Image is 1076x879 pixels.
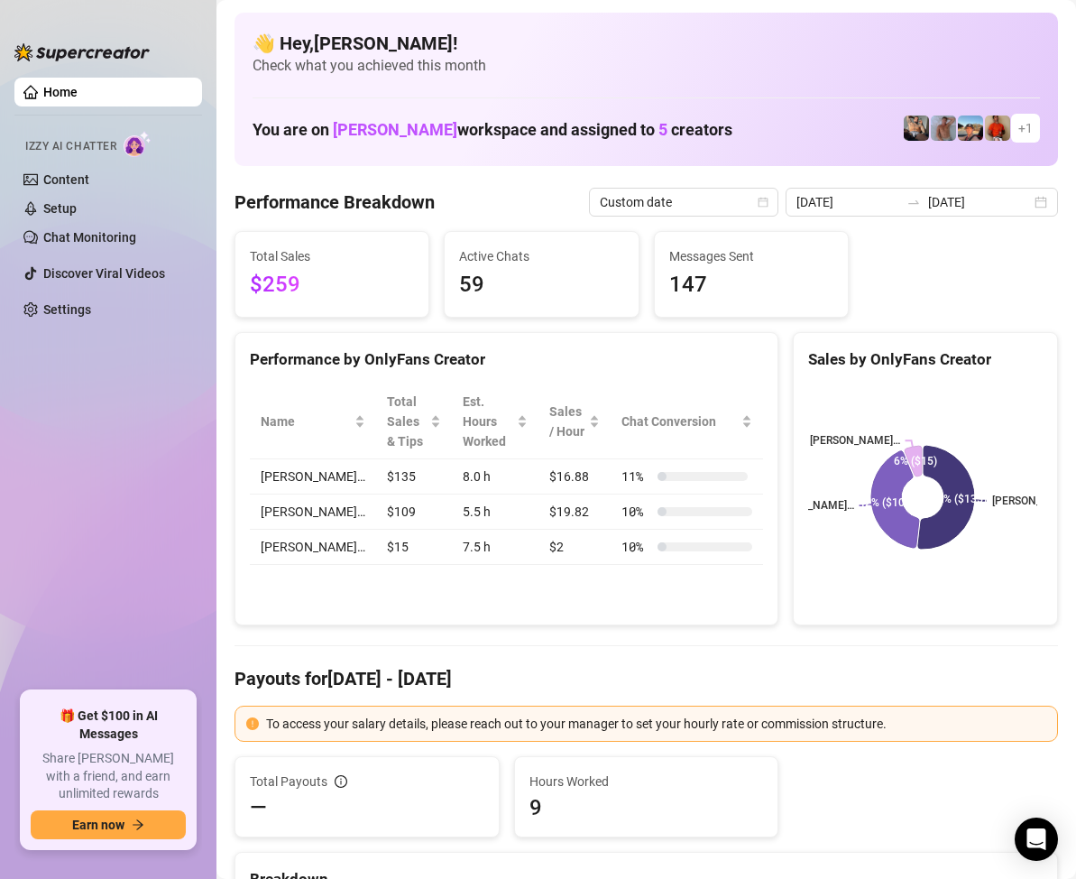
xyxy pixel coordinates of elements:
[958,116,983,141] img: Zach
[31,810,186,839] button: Earn nowarrow-right
[235,190,435,215] h4: Performance Breakdown
[43,201,77,216] a: Setup
[538,530,612,565] td: $2
[529,772,764,791] span: Hours Worked
[538,495,612,530] td: $19.82
[764,499,854,512] text: [PERSON_NAME]…
[529,793,764,822] span: 9
[1018,118,1033,138] span: + 1
[250,246,414,266] span: Total Sales
[43,172,89,187] a: Content
[459,246,623,266] span: Active Chats
[452,459,538,495] td: 8.0 h
[621,467,650,486] span: 11 %
[43,230,136,245] a: Chat Monitoring
[333,120,457,139] span: [PERSON_NAME]
[43,302,91,317] a: Settings
[253,120,732,140] h1: You are on workspace and assigned to creators
[14,43,150,61] img: logo-BBDzfeDw.svg
[452,530,538,565] td: 7.5 h
[931,116,956,141] img: Joey
[906,195,921,209] span: swap-right
[611,384,763,459] th: Chat Conversion
[621,537,650,557] span: 10 %
[124,131,152,157] img: AI Chatter
[376,459,452,495] td: $135
[928,192,1031,212] input: End date
[250,459,376,495] td: [PERSON_NAME]…
[250,347,763,372] div: Performance by OnlyFans Creator
[459,268,623,302] span: 59
[463,392,512,451] div: Est. Hours Worked
[621,502,650,522] span: 10 %
[621,412,738,431] span: Chat Conversion
[452,495,538,530] td: 5.5 h
[906,195,921,209] span: to
[72,818,124,832] span: Earn now
[31,750,186,803] span: Share [PERSON_NAME] with a friend, and earn unlimited rewards
[669,246,833,266] span: Messages Sent
[669,268,833,302] span: 147
[25,138,116,155] span: Izzy AI Chatter
[250,268,414,302] span: $259
[796,192,899,212] input: Start date
[250,772,327,791] span: Total Payouts
[235,666,1058,691] h4: Payouts for [DATE] - [DATE]
[387,392,427,451] span: Total Sales & Tips
[538,384,612,459] th: Sales / Hour
[335,775,347,788] span: info-circle
[246,717,259,730] span: exclamation-circle
[1015,818,1058,861] div: Open Intercom Messenger
[810,434,900,447] text: [PERSON_NAME]…
[43,85,78,99] a: Home
[538,459,612,495] td: $16.88
[376,384,452,459] th: Total Sales & Tips
[43,266,165,281] a: Discover Viral Videos
[985,116,1010,141] img: Justin
[658,120,667,139] span: 5
[261,412,351,431] span: Name
[549,402,586,441] span: Sales / Hour
[376,495,452,530] td: $109
[250,530,376,565] td: [PERSON_NAME]…
[250,495,376,530] td: [PERSON_NAME]…
[250,384,376,459] th: Name
[600,189,768,216] span: Custom date
[808,347,1043,372] div: Sales by OnlyFans Creator
[253,31,1040,56] h4: 👋 Hey, [PERSON_NAME] !
[376,530,452,565] td: $15
[266,714,1046,734] div: To access your salary details, please reach out to your manager to set your hourly rate or commis...
[904,116,929,141] img: George
[132,819,144,831] span: arrow-right
[253,56,1040,76] span: Check what you achieved this month
[31,708,186,743] span: 🎁 Get $100 in AI Messages
[758,197,768,208] span: calendar
[250,793,267,822] span: —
